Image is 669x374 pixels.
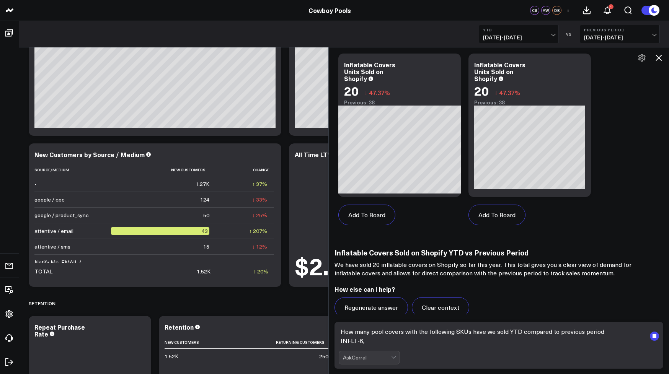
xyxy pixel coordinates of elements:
div: Notify Me_EMAIL / cpc_EMAIL [34,259,104,274]
h2: How else can I help? [334,285,663,293]
th: Change [216,164,274,176]
button: Add To Board [338,205,395,225]
div: 1 [609,4,614,9]
div: 20 [344,84,359,98]
button: Previous Period[DATE]-[DATE] [580,25,659,43]
th: Source/Medium [34,164,111,176]
h3: Inflatable Covers Sold on Shopify YTD vs Previous Period [334,248,641,257]
th: Returning Customers [241,336,335,349]
button: YTD[DATE]-[DATE] [479,25,558,43]
button: Clear context [412,297,469,318]
th: New Customers [111,164,216,176]
span: 47.37% [499,88,520,97]
button: Regenerate answer [334,297,408,318]
div: Inflatable Covers Units Sold on Shopify [474,60,525,83]
div: $2.74K [295,254,373,277]
div: 15 [203,243,209,250]
div: 1.27K [196,180,209,188]
button: Add To Board [468,205,525,225]
span: 47.37% [369,88,390,97]
div: Retention [165,323,194,331]
div: Inflatable Covers Units Sold on Shopify [344,60,395,83]
div: New Customers by Source / Medium [34,150,145,159]
span: + [566,8,570,13]
div: 50 [203,211,209,219]
div: TOTAL [34,268,52,275]
div: ↑ 37% [252,180,267,188]
b: YTD [483,28,554,32]
div: 124 [200,196,209,203]
div: ↓ 33% [252,196,267,203]
div: DB [552,6,561,15]
div: 20 [474,84,489,98]
div: - [34,180,36,188]
div: All Time LTV [295,150,331,159]
div: CS [530,6,539,15]
b: Previous Period [584,28,655,32]
div: 1.52K [197,268,210,275]
div: attentive / sms [34,243,70,250]
textarea: How many pool covers with the following SKUs have we sold YTD compared to previous period INFLT-6, [339,325,646,348]
a: Cowboy Pools [308,6,351,15]
div: google / cpc [34,196,65,203]
div: Repeat Purchase Rate [34,323,85,338]
div: google / product_sync [34,211,89,219]
div: 5 [206,262,209,270]
div: VS [562,32,576,36]
span: [DATE] - [DATE] [483,34,554,41]
span: ↓ [364,88,367,98]
p: We have sold 20 inflatable covers on Shopify so far this year. This total gives you a clear view ... [334,260,641,277]
th: New Customers [165,336,241,349]
div: 250 [319,353,328,360]
div: ↑ 207% [249,227,267,235]
div: ↑ 0% [255,262,267,270]
div: Retention [29,294,55,312]
button: + [563,6,573,15]
span: [DATE] - [DATE] [584,34,655,41]
div: Previous: 38 [344,99,455,106]
div: attentive / email [34,227,73,235]
div: 1.52K [165,353,178,360]
div: 43 [111,227,209,235]
div: ↓ 25% [252,211,267,219]
div: AW [541,6,550,15]
div: ↑ 20% [253,268,268,275]
div: Previous: 38 [474,99,585,106]
span: ↓ [494,88,498,98]
div: ↓ 12% [252,243,267,250]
